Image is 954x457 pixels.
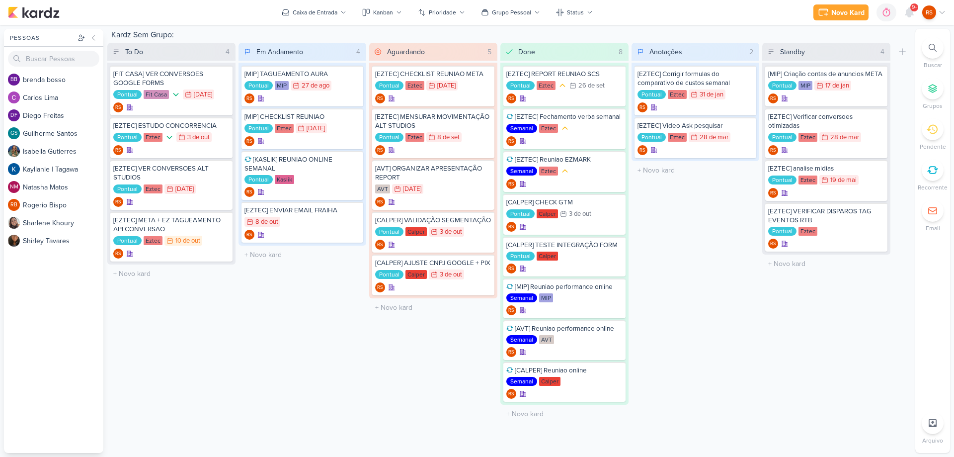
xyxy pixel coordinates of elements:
img: kardz.app [8,6,60,18]
p: RS [377,285,383,290]
div: Novo Kard [831,7,865,18]
div: Criador(a): Renan Sena [375,282,385,292]
div: Renan Sena [506,347,516,357]
li: Ctrl + F [915,37,950,70]
p: GS [10,131,17,136]
div: MIP [275,81,289,90]
div: Renan Sena [113,249,123,259]
div: Eztec [539,167,558,176]
p: RS [508,308,514,313]
p: Pendente [920,142,946,151]
div: [DATE] [175,186,194,192]
div: [EZTEC] REPORT REUNIAO SCS [506,70,623,79]
div: Fit Casa [144,90,169,99]
p: RS [115,252,121,257]
div: 28 de mar [830,134,859,141]
div: Criador(a): Renan Sena [244,187,254,197]
div: D i e g o F r e i t a s [23,110,103,121]
div: Criador(a): Renan Sena [375,145,385,155]
p: RS [377,96,383,101]
button: Novo Kard [813,4,869,20]
div: Eztec [798,176,817,184]
p: RS [246,190,252,195]
div: Pontual [375,270,403,279]
div: Semanal [506,293,537,302]
p: RS [508,96,514,101]
div: Semanal [506,167,537,176]
div: 27 de ago [302,83,329,89]
div: R o g e r i o B i s p o [23,200,103,210]
div: [MIP] CHECKLIST REUNIAO [244,112,361,121]
div: Criador(a): Renan Sena [506,93,516,103]
div: [CALPER] TESTE INTEGRAÇÃO FORM [506,241,623,250]
input: + Novo kard [764,257,888,271]
div: [EZTEC] META + EZ TAGUEAMENTO API CONVERSAO [113,216,230,234]
p: bb [10,77,17,83]
div: Criador(a): Renan Sena [375,197,385,207]
div: Criador(a): Renan Sena [768,188,778,198]
div: Pontual [244,81,273,90]
p: RS [639,148,645,153]
div: K a y l l a n i e | T a g a w a [23,164,103,175]
p: RS [508,392,514,397]
div: Criador(a): Renan Sena [244,93,254,103]
div: [EZTEC] Fechamento verba semanal [506,112,623,121]
div: 3 de out [440,229,462,235]
div: 8 de out [255,219,278,225]
div: Renan Sena [768,93,778,103]
div: 3 de out [187,134,210,141]
div: Calper [537,252,558,261]
div: Renan Sena [922,5,936,19]
div: Criador(a): Renan Sena [637,102,647,112]
div: Pontual [375,133,403,142]
p: RS [246,139,252,144]
div: 31 de jan [700,91,723,98]
p: DF [10,113,17,118]
div: 8 de set [437,134,460,141]
div: [EZTEC] analise midias [768,164,884,173]
div: Eztec [668,133,687,142]
p: RS [377,243,383,248]
div: AVT [375,184,390,193]
div: Renan Sena [113,197,123,207]
div: Criador(a): Renan Sena [113,102,123,112]
div: [CALPER] AJUSTE CNPJ GOOGLE + PIX [375,259,491,268]
input: + Novo kard [371,300,495,315]
div: Semanal [506,377,537,386]
div: AVT [539,335,554,344]
div: Renan Sena [637,145,647,155]
div: Pontual [768,227,796,236]
div: Criador(a): Renan Sena [375,240,385,250]
div: Prioridade Baixa [164,132,174,142]
div: Criador(a): Renan Sena [506,136,516,146]
p: RS [246,233,252,238]
div: Criador(a): Renan Sena [506,347,516,357]
div: 28 de mar [700,134,728,141]
div: 19 de mai [830,177,857,183]
div: Pessoas [8,33,76,42]
span: 9+ [912,3,917,11]
p: RS [377,148,383,153]
div: Criador(a): Renan Sena [113,249,123,259]
div: Eztec [539,124,558,133]
p: Recorrente [918,183,948,192]
div: Pontual [113,133,142,142]
div: MIP [798,81,812,90]
div: Criador(a): Renan Sena [506,264,516,274]
div: Eztec [798,227,817,236]
div: [EZTEC] VERIFICAR DISPAROS TAG EVENTOS RTB [768,207,884,225]
div: Eztec [405,81,424,90]
div: Renan Sena [375,282,385,292]
div: Pontual [506,81,535,90]
div: 5 [483,47,495,57]
div: [AVT] Reuniao performance online [506,324,623,333]
div: [EZTEC] VER CONVERSOES ALT STUDIOS [113,164,230,182]
p: RS [770,191,776,196]
div: Renan Sena [113,102,123,112]
div: Pontual [506,209,535,218]
div: Eztec [144,133,162,142]
div: Pontual [375,227,403,236]
div: Criador(a): Renan Sena [113,145,123,155]
div: Renan Sena [375,197,385,207]
div: Renan Sena [244,230,254,240]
